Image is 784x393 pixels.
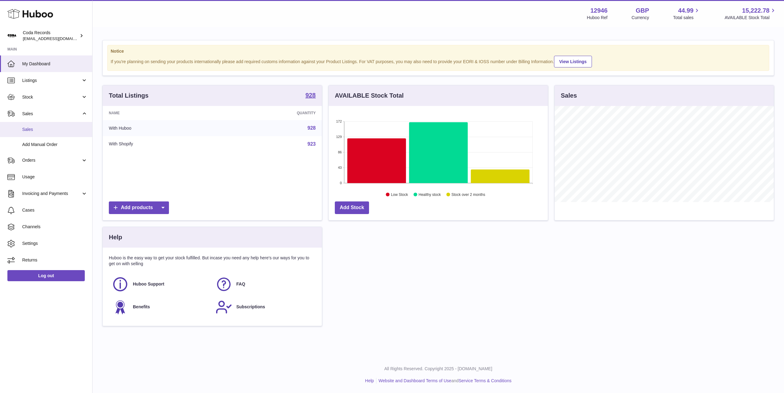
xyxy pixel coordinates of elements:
[22,78,81,83] span: Listings
[215,276,313,293] a: FAQ
[22,142,88,148] span: Add Manual Order
[419,192,441,197] text: Healthy stock
[133,304,150,310] span: Benefits
[22,257,88,263] span: Returns
[103,120,221,136] td: With Huboo
[335,201,369,214] a: Add Stock
[7,31,17,40] img: haz@pcatmedia.com
[742,6,770,15] span: 15,222.78
[336,120,342,123] text: 172
[103,106,221,120] th: Name
[22,111,81,117] span: Sales
[632,15,649,21] div: Currency
[724,6,777,21] a: 15,222.78 AVAILABLE Stock Total
[109,255,316,267] p: Huboo is the easy way to get your stock fulfilled. But incase you need any help here's our ways f...
[673,6,700,21] a: 44.99 Total sales
[236,304,265,310] span: Subscriptions
[306,92,316,99] a: 928
[22,94,81,100] span: Stock
[636,6,649,15] strong: GBP
[22,174,88,180] span: Usage
[391,192,408,197] text: Low Stock
[335,91,404,100] h3: AVAILABLE Stock Total
[97,366,779,372] p: All Rights Reserved. Copyright 2025 - [DOMAIN_NAME]
[22,191,81,197] span: Invoicing and Payments
[112,276,209,293] a: Huboo Support
[590,6,608,15] strong: 12946
[22,127,88,132] span: Sales
[7,270,85,281] a: Log out
[561,91,577,100] h3: Sales
[109,233,122,241] h3: Help
[336,135,342,139] text: 129
[587,15,608,21] div: Huboo Ref
[236,281,245,287] span: FAQ
[379,378,451,383] a: Website and Dashboard Terms of Use
[338,150,342,154] text: 86
[673,15,700,21] span: Total sales
[111,55,766,67] div: If you're planning on sending your products internationally please add required customs informati...
[22,224,88,230] span: Channels
[23,30,78,42] div: Coda Records
[306,92,316,98] strong: 928
[554,56,592,67] a: View Listings
[23,36,91,41] span: [EMAIL_ADDRESS][DOMAIN_NAME]
[338,166,342,169] text: 43
[458,378,511,383] a: Service Terms & Conditions
[307,125,316,131] a: 928
[215,299,313,315] a: Subscriptions
[111,48,766,54] strong: Notice
[221,106,322,120] th: Quantity
[133,281,164,287] span: Huboo Support
[22,61,88,67] span: My Dashboard
[365,378,374,383] a: Help
[22,207,88,213] span: Cases
[103,136,221,152] td: With Shopify
[112,299,209,315] a: Benefits
[109,201,169,214] a: Add products
[678,6,693,15] span: 44.99
[724,15,777,21] span: AVAILABLE Stock Total
[22,157,81,163] span: Orders
[340,181,342,185] text: 0
[109,91,149,100] h3: Total Listings
[451,192,485,197] text: Stock over 2 months
[22,241,88,246] span: Settings
[307,141,316,147] a: 923
[376,378,511,384] li: and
